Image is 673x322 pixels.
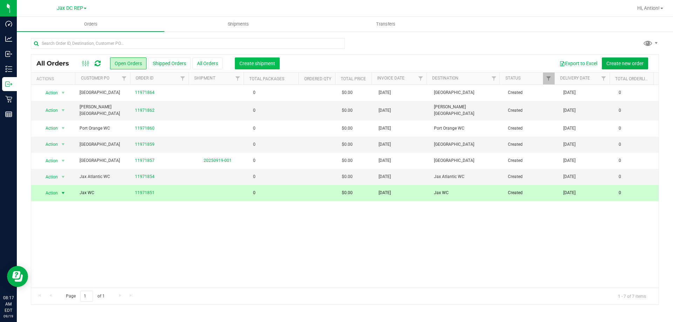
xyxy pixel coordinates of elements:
[250,172,259,182] span: 0
[135,107,155,114] a: 11971862
[36,60,76,67] span: All Orders
[80,141,127,148] span: [GEOGRAPHIC_DATA]
[312,17,460,32] a: Transfers
[619,89,621,96] span: 0
[555,57,602,69] button: Export to Excel
[619,190,621,196] span: 0
[204,158,232,163] a: 20250919-001
[80,125,127,132] span: Port Orange WC
[36,76,73,81] div: Actions
[5,111,12,118] inline-svg: Reports
[7,266,28,287] iframe: Resource center
[560,76,590,81] a: Delivery Date
[194,76,215,81] a: Shipment
[80,291,93,302] input: 1
[135,157,155,164] a: 11971857
[508,190,555,196] span: Created
[304,76,331,81] a: Ordered qty
[432,76,458,81] a: Destination
[249,76,284,81] a: Total Packages
[415,73,426,84] a: Filter
[367,21,405,27] span: Transfers
[59,105,67,115] span: select
[59,156,67,166] span: select
[563,125,576,132] span: [DATE]
[434,190,499,196] span: Jax WC
[5,50,12,57] inline-svg: Inbound
[379,89,391,96] span: [DATE]
[250,188,259,198] span: 0
[5,35,12,42] inline-svg: Analytics
[563,89,576,96] span: [DATE]
[135,125,155,132] a: 11971860
[31,38,345,49] input: Search Order ID, Destination, Customer PO...
[39,123,58,133] span: Action
[508,141,555,148] span: Created
[5,81,12,88] inline-svg: Outbound
[508,107,555,114] span: Created
[135,89,155,96] a: 11971864
[80,173,127,180] span: Jax Atlantic WC
[508,173,555,180] span: Created
[619,157,621,164] span: 0
[563,157,576,164] span: [DATE]
[3,314,14,319] p: 09/19
[192,57,223,69] button: All Orders
[379,107,391,114] span: [DATE]
[59,123,67,133] span: select
[563,190,576,196] span: [DATE]
[59,88,67,98] span: select
[434,104,499,117] span: [PERSON_NAME][GEOGRAPHIC_DATA]
[342,141,353,148] span: $0.00
[164,17,312,32] a: Shipments
[612,291,652,301] span: 1 - 7 of 7 items
[59,172,67,182] span: select
[434,89,499,96] span: [GEOGRAPHIC_DATA]
[598,73,609,84] a: Filter
[148,57,191,69] button: Shipped Orders
[342,173,353,180] span: $0.00
[342,107,353,114] span: $0.00
[39,88,58,98] span: Action
[508,89,555,96] span: Created
[39,172,58,182] span: Action
[619,107,621,114] span: 0
[250,156,259,166] span: 0
[59,139,67,149] span: select
[379,190,391,196] span: [DATE]
[5,96,12,103] inline-svg: Retail
[377,76,405,81] a: Invoice Date
[232,73,243,84] a: Filter
[619,141,621,148] span: 0
[379,141,391,148] span: [DATE]
[17,17,164,32] a: Orders
[637,5,660,11] span: Hi, Antion!
[39,156,58,166] span: Action
[488,73,499,84] a: Filter
[250,139,259,150] span: 0
[5,20,12,27] inline-svg: Dashboard
[80,190,127,196] span: Jax WC
[239,61,275,66] span: Create shipment
[342,89,353,96] span: $0.00
[59,188,67,198] span: select
[563,141,576,148] span: [DATE]
[235,57,280,69] button: Create shipment
[118,73,130,84] a: Filter
[136,76,154,81] a: Order ID
[81,76,109,81] a: Customer PO
[434,125,499,132] span: Port Orange WC
[3,295,14,314] p: 08:17 AM EDT
[341,76,366,81] a: Total Price
[177,73,189,84] a: Filter
[379,157,391,164] span: [DATE]
[342,157,353,164] span: $0.00
[75,21,107,27] span: Orders
[80,89,127,96] span: [GEOGRAPHIC_DATA]
[110,57,147,69] button: Open Orders
[434,173,499,180] span: Jax Atlantic WC
[80,157,127,164] span: [GEOGRAPHIC_DATA]
[602,57,648,69] button: Create new order
[135,141,155,148] a: 11971859
[563,107,576,114] span: [DATE]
